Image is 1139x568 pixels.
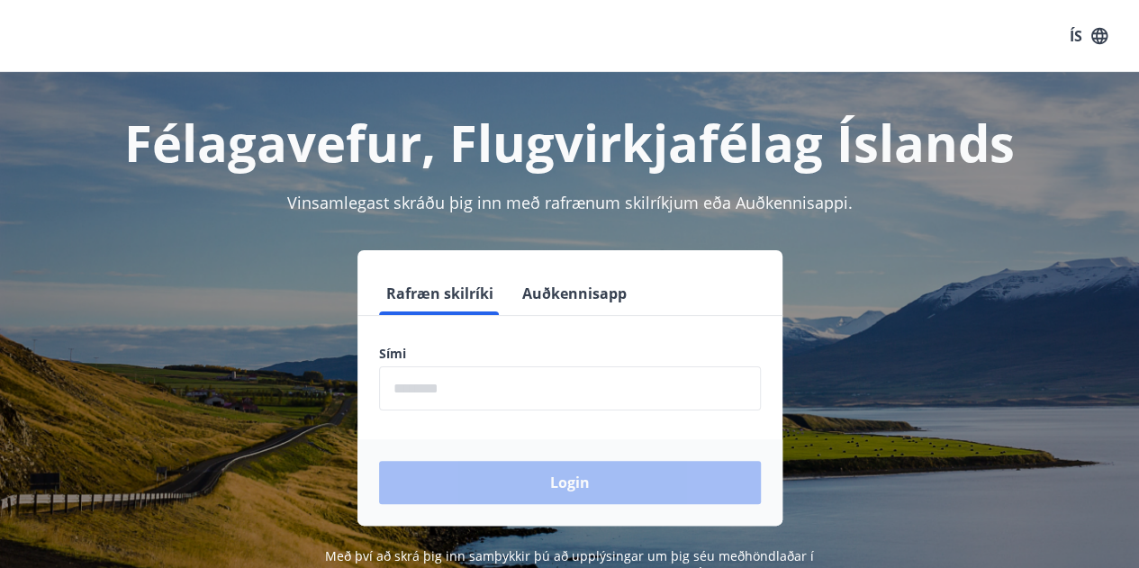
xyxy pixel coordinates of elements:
[379,272,501,315] button: Rafræn skilríki
[379,345,761,363] label: Sími
[22,108,1117,176] h1: Félagavefur, Flugvirkjafélag Íslands
[515,272,634,315] button: Auðkennisapp
[1060,20,1117,52] button: ÍS
[287,192,853,213] span: Vinsamlegast skráðu þig inn með rafrænum skilríkjum eða Auðkennisappi.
